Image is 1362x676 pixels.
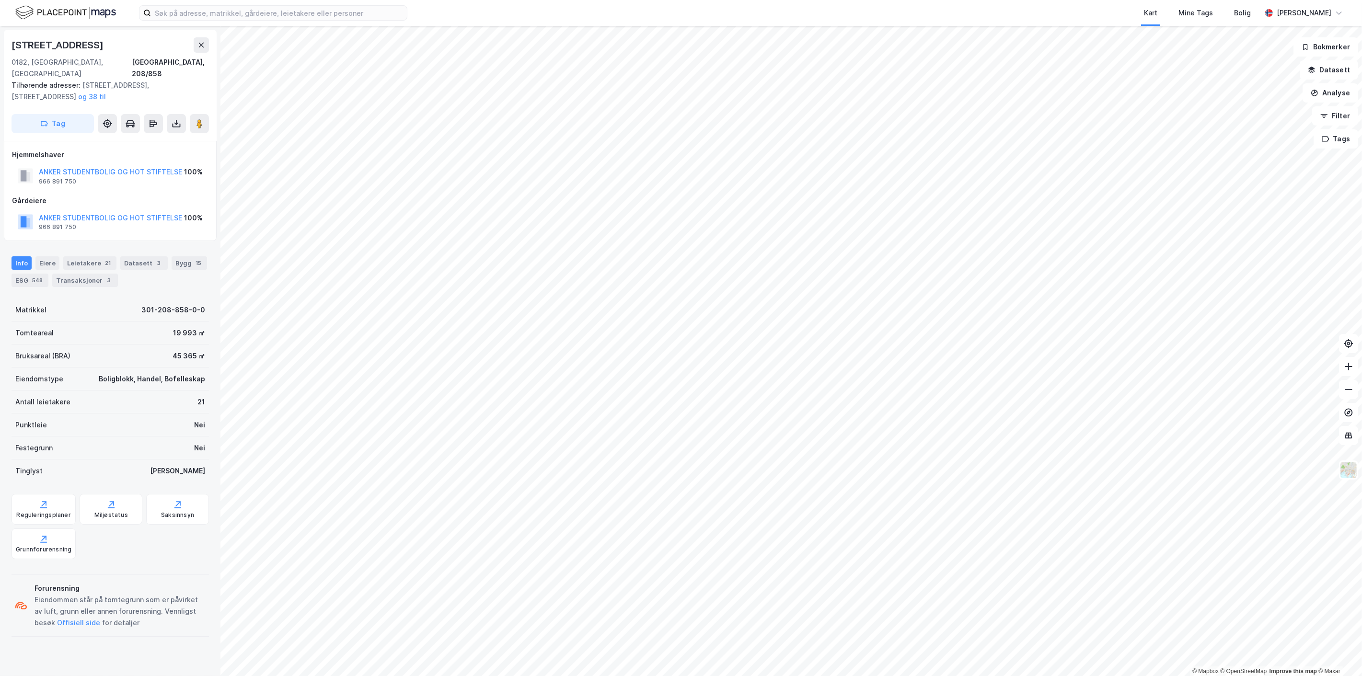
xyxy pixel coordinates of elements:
div: 21 [103,258,113,268]
button: Bokmerker [1293,37,1358,57]
a: Mapbox [1192,668,1219,675]
div: Eiendomstype [15,373,63,385]
div: Matrikkel [15,304,46,316]
div: Datasett [120,256,168,270]
button: Datasett [1300,60,1358,80]
div: 0182, [GEOGRAPHIC_DATA], [GEOGRAPHIC_DATA] [12,57,132,80]
div: Forurensning [35,583,205,594]
div: Info [12,256,32,270]
div: 19 993 ㎡ [173,327,205,339]
div: Nei [194,419,205,431]
input: Søk på adresse, matrikkel, gårdeiere, leietakere eller personer [151,6,407,20]
div: Antall leietakere [15,396,70,408]
div: Punktleie [15,419,47,431]
button: Filter [1312,106,1358,126]
div: Grunnforurensning [16,546,71,553]
div: [PERSON_NAME] [150,465,205,477]
iframe: Chat Widget [1314,630,1362,676]
div: Bruksareal (BRA) [15,350,70,362]
div: 301-208-858-0-0 [141,304,205,316]
div: 548 [30,275,45,285]
div: Festegrunn [15,442,53,454]
div: Mine Tags [1178,7,1213,19]
div: 3 [104,275,114,285]
div: Tomteareal [15,327,54,339]
span: Tilhørende adresser: [12,81,82,89]
a: Improve this map [1270,668,1317,675]
div: Boligblokk, Handel, Bofelleskap [99,373,205,385]
div: Hjemmelshaver [12,149,208,160]
div: Bolig [1234,7,1251,19]
a: OpenStreetMap [1221,668,1267,675]
div: 45 365 ㎡ [173,350,205,362]
div: Reguleringsplaner [17,511,71,519]
div: [STREET_ADDRESS], [STREET_ADDRESS] [12,80,201,103]
div: [PERSON_NAME] [1277,7,1331,19]
img: logo.f888ab2527a4732fd821a326f86c7f29.svg [15,4,116,21]
div: 966 891 750 [39,223,76,231]
div: Eiendommen står på tomtegrunn som er påvirket av luft, grunn eller annen forurensning. Vennligst ... [35,594,205,629]
div: Nei [194,442,205,454]
div: Bygg [172,256,207,270]
div: Tinglyst [15,465,43,477]
div: 100% [184,212,203,224]
div: Leietakere [63,256,116,270]
div: [STREET_ADDRESS] [12,37,105,53]
div: 15 [194,258,203,268]
div: 3 [154,258,164,268]
div: [GEOGRAPHIC_DATA], 208/858 [132,57,209,80]
button: Tag [12,114,94,133]
img: Z [1339,461,1358,479]
button: Analyse [1303,83,1358,103]
div: ESG [12,274,48,287]
div: Eiere [35,256,59,270]
div: Miljøstatus [94,511,128,519]
div: 100% [184,166,203,178]
div: 966 891 750 [39,178,76,185]
button: Tags [1314,129,1358,149]
div: Gårdeiere [12,195,208,206]
div: 21 [197,396,205,408]
div: Saksinnsyn [161,511,194,519]
div: Kart [1144,7,1157,19]
div: Transaksjoner [52,274,118,287]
